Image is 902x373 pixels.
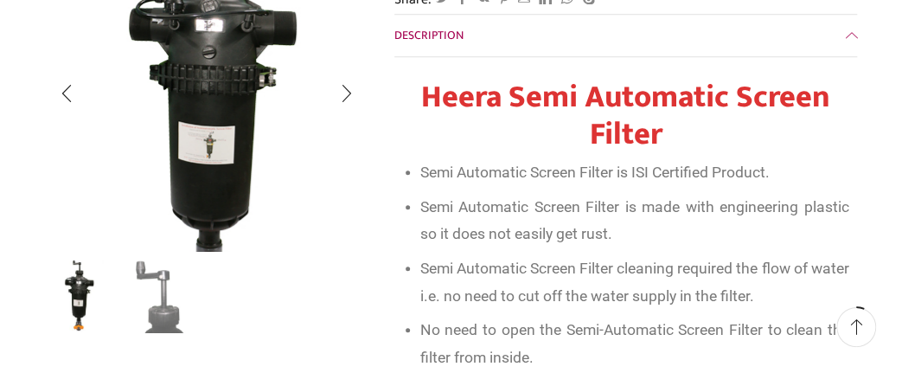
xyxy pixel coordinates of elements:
span: Heera Semi Automatic Screen Filter [421,71,830,160]
a: Description [394,15,858,56]
a: 2 [124,260,198,335]
li: 1 / 2 [41,260,115,332]
span: Semi Automatic Screen Filter cleaning required the flow of water i.e. no need to cut off the wate... [420,260,849,305]
span: Semi Automatic Screen Filter is ISI Certified Product. [420,164,770,181]
span: Description [394,25,464,45]
span: No need to open the Semi-Automatic Screen Filter to clean the filter from inside. [420,321,849,366]
img: Semi Automatic Screen Filter [41,258,115,332]
li: 2 / 2 [124,260,198,332]
div: Next slide [325,73,368,116]
span: Semi Automatic Screen Filter is made with engineering plastic so it does not easily get rust. [420,198,849,243]
div: Previous slide [45,73,88,116]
